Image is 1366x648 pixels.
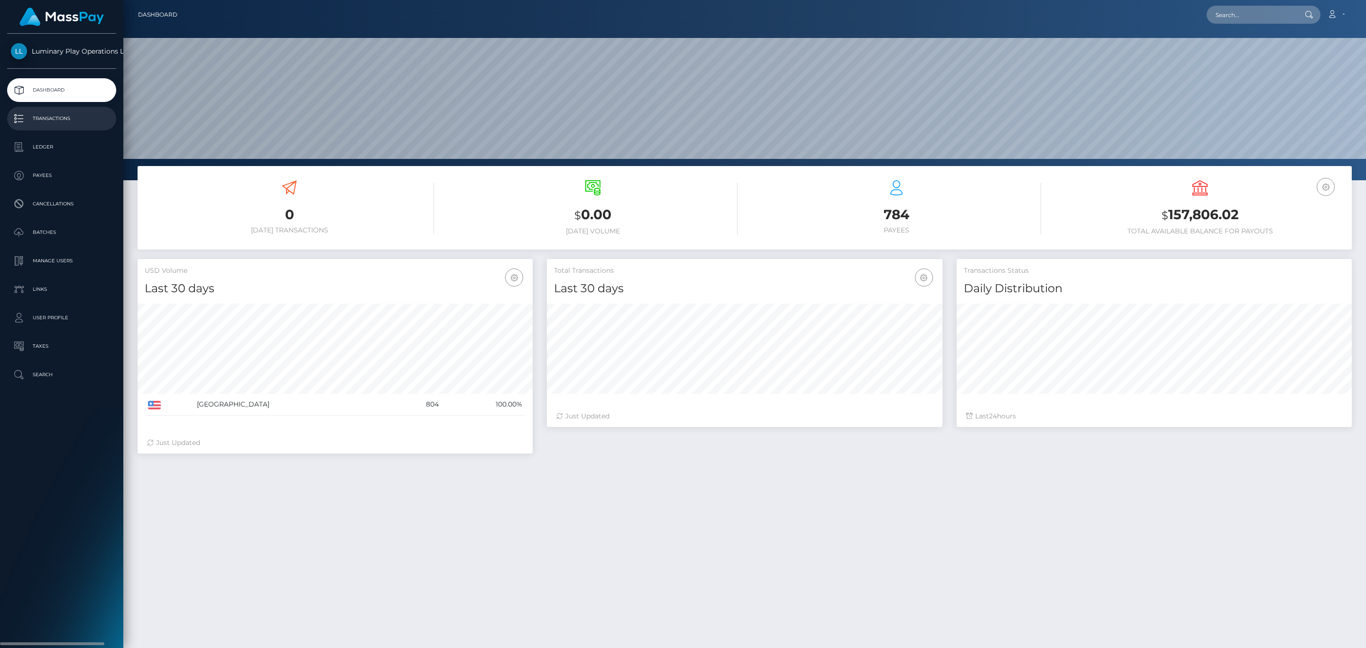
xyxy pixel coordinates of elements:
p: Manage Users [11,254,112,268]
h6: [DATE] Transactions [145,226,434,234]
p: Dashboard [11,83,112,97]
h5: Transactions Status [964,266,1345,276]
a: Manage Users [7,249,116,273]
a: Taxes [7,334,116,358]
img: MassPay Logo [19,8,104,26]
p: Transactions [11,111,112,126]
div: Just Updated [556,411,932,421]
h6: Payees [752,226,1041,234]
h3: 157,806.02 [1055,205,1345,225]
h3: 784 [752,205,1041,224]
p: Payees [11,168,112,183]
p: Ledger [11,140,112,154]
span: 24 [989,412,997,420]
p: User Profile [11,311,112,325]
p: Batches [11,225,112,240]
img: Luminary Play Operations Limited [11,43,27,59]
h3: 0 [145,205,434,224]
div: Last hours [966,411,1342,421]
h3: 0.00 [448,205,738,225]
h4: Daily Distribution [964,280,1345,297]
td: 804 [393,394,442,416]
h5: Total Transactions [554,266,935,276]
small: $ [1162,209,1168,222]
td: [GEOGRAPHIC_DATA] [194,394,393,416]
a: Transactions [7,107,116,130]
p: Cancellations [11,197,112,211]
a: Search [7,363,116,387]
td: 100.00% [442,394,526,416]
input: Search... [1207,6,1296,24]
div: Just Updated [147,438,523,448]
a: Batches [7,221,116,244]
small: $ [574,209,581,222]
p: Links [11,282,112,296]
h5: USD Volume [145,266,526,276]
a: Cancellations [7,192,116,216]
h6: Total Available Balance for Payouts [1055,227,1345,235]
a: Links [7,278,116,301]
a: Dashboard [138,5,177,25]
a: Dashboard [7,78,116,102]
a: User Profile [7,306,116,330]
a: Payees [7,164,116,187]
h6: [DATE] Volume [448,227,738,235]
p: Search [11,368,112,382]
a: Ledger [7,135,116,159]
h4: Last 30 days [554,280,935,297]
img: US.png [148,401,161,409]
span: Luminary Play Operations Limited [7,47,116,56]
h4: Last 30 days [145,280,526,297]
p: Taxes [11,339,112,353]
